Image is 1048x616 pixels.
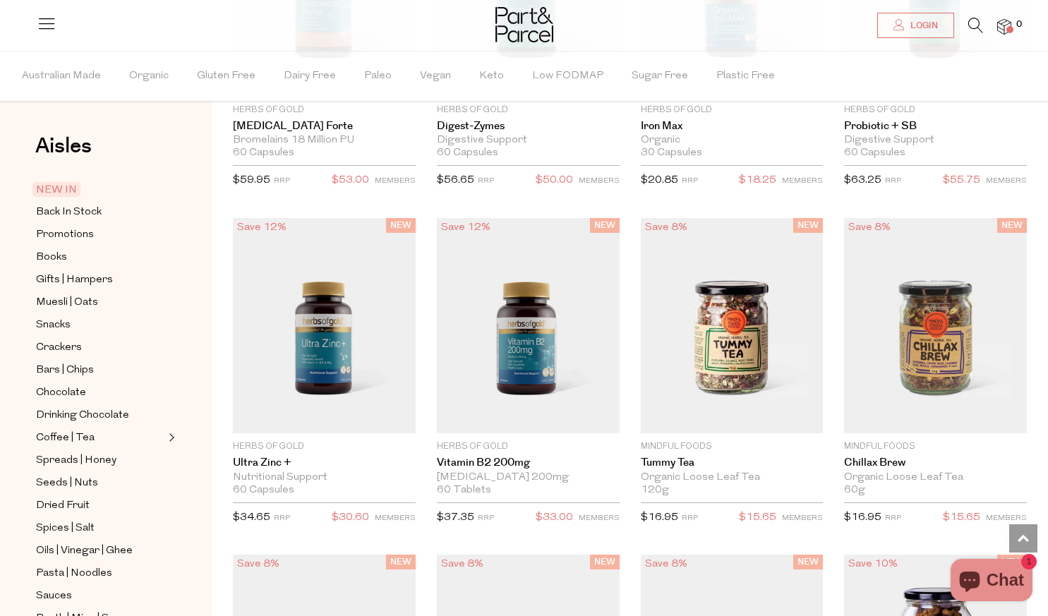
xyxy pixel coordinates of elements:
span: $34.65 [233,512,270,523]
p: Herbs of Gold [437,440,620,453]
span: 30 Capsules [641,147,702,159]
div: Organic [641,134,824,147]
div: Organic Loose Leaf Tea [641,471,824,484]
span: Login [907,20,938,32]
a: Login [877,13,954,38]
span: $37.35 [437,512,474,523]
inbox-online-store-chat: Shopify online store chat [946,559,1037,605]
span: Vegan [420,52,451,101]
span: Low FODMAP [532,52,603,101]
p: Herbs of Gold [844,104,1027,116]
a: Pasta | Noodles [36,564,164,582]
a: Spreads | Honey [36,452,164,469]
img: Vitamin B2 200mg [437,218,620,433]
span: Books [36,249,67,266]
span: 60 Capsules [844,147,905,159]
span: Coffee | Tea [36,430,95,447]
span: Paleo [364,52,392,101]
span: $55.75 [943,171,980,190]
span: Spreads | Honey [36,452,116,469]
span: NEW IN [32,182,80,197]
span: $50.00 [536,171,573,190]
span: $33.00 [536,509,573,527]
a: Ultra Zinc + [233,457,416,469]
span: $30.60 [332,509,369,527]
span: Back In Stock [36,204,102,221]
span: Organic [129,52,169,101]
img: Part&Parcel [495,7,553,42]
span: $18.25 [739,171,776,190]
small: RRP [478,177,494,185]
span: $63.25 [844,175,881,186]
span: $20.85 [641,175,678,186]
a: Oils | Vinegar | Ghee [36,542,164,560]
span: Spices | Salt [36,520,95,537]
span: $53.00 [332,171,369,190]
div: Save 8% [641,218,692,237]
small: RRP [682,177,698,185]
span: $56.65 [437,175,474,186]
a: Dried Fruit [36,497,164,514]
div: Save 8% [437,555,488,574]
span: NEW [997,555,1027,569]
img: Ultra Zinc + [233,218,416,433]
a: Promotions [36,226,164,243]
a: Spices | Salt [36,519,164,537]
span: Oils | Vinegar | Ghee [36,543,133,560]
a: Iron Max [641,120,824,133]
a: Muesli | Oats [36,294,164,311]
a: Bars | Chips [36,361,164,379]
a: Coffee | Tea [36,429,164,447]
small: RRP [274,177,290,185]
span: 120g [641,484,669,497]
a: Snacks [36,316,164,334]
span: $15.65 [739,509,776,527]
small: MEMBERS [986,177,1027,185]
span: Dairy Free [284,52,336,101]
a: Seeds | Nuts [36,474,164,492]
a: Crackers [36,339,164,356]
span: Aisles [35,131,92,162]
a: Back In Stock [36,203,164,221]
p: Herbs of Gold [641,104,824,116]
div: Save 10% [844,555,902,574]
a: Gifts | Hampers [36,271,164,289]
span: NEW [793,555,823,569]
span: Australian Made [22,52,101,101]
a: Sauces [36,587,164,605]
div: Digestive Support [437,134,620,147]
a: Digest-Zymes [437,120,620,133]
small: MEMBERS [375,177,416,185]
a: 0 [997,19,1011,34]
span: Keto [479,52,504,101]
img: Tummy tea [641,218,824,433]
p: Mindful Foods [844,440,1027,453]
span: Chocolate [36,385,86,401]
div: Save 8% [641,555,692,574]
a: Vitamin B2 200mg [437,457,620,469]
span: 60 Tablets [437,484,491,497]
span: $15.65 [943,509,980,527]
button: Expand/Collapse Coffee | Tea [165,429,175,446]
div: Nutritional Support [233,471,416,484]
span: Muesli | Oats [36,294,98,311]
p: Herbs of Gold [233,104,416,116]
a: Tummy tea [641,457,824,469]
small: MEMBERS [986,514,1027,522]
div: Save 8% [844,218,895,237]
span: Crackers [36,339,82,356]
span: Promotions [36,227,94,243]
span: $59.95 [233,175,270,186]
small: RRP [682,514,698,522]
span: NEW [590,555,620,569]
span: Sugar Free [632,52,688,101]
span: 60g [844,484,865,497]
span: Snacks [36,317,71,334]
span: NEW [386,218,416,233]
span: NEW [386,555,416,569]
div: Save 8% [233,555,284,574]
span: Pasta | Noodles [36,565,112,582]
small: MEMBERS [579,514,620,522]
small: MEMBERS [579,177,620,185]
span: Dried Fruit [36,497,90,514]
